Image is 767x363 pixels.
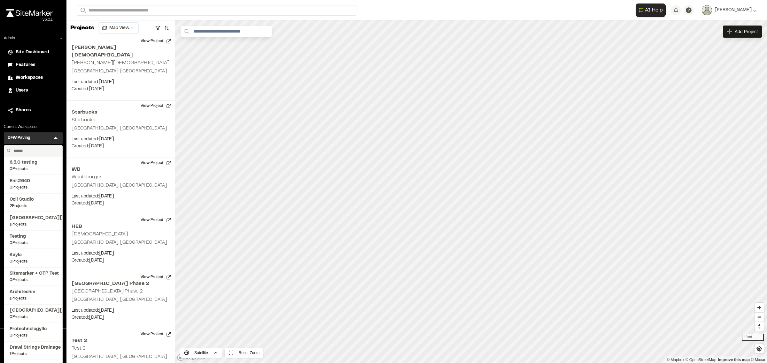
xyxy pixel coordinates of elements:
a: Drawl Strings Drainage1Projects [10,344,57,357]
h2: [PERSON_NAME][DEMOGRAPHIC_DATA] [72,44,170,59]
button: View Project [137,215,175,225]
span: [GEOGRAPHIC_DATA][US_STATE] [10,215,57,222]
p: Last updated: [DATE] [72,193,170,200]
span: Users [16,87,28,94]
p: Projects [70,24,94,33]
div: Open AI Assistant [636,4,668,17]
button: View Project [137,158,175,168]
p: Created: [DATE] [72,200,170,207]
button: Search [77,5,88,16]
button: Zoom in [755,303,764,312]
div: 10 mi [742,334,764,341]
a: Map feedback [718,358,750,362]
span: Workspaces [16,74,43,81]
h2: Starbucks [72,108,170,116]
a: Users [8,87,59,94]
h2: Test 2 [72,346,86,351]
p: Current Workspace [4,124,63,130]
p: [GEOGRAPHIC_DATA], [GEOGRAPHIC_DATA] [72,353,170,360]
img: rebrand.png [6,9,53,17]
h2: [GEOGRAPHIC_DATA] Phase 2 [72,289,143,293]
a: Workspaces [8,74,59,81]
h2: HEB [72,223,170,230]
p: Created: [DATE] [72,143,170,150]
h2: Whataburger [72,175,102,179]
span: 2 Projects [10,203,57,209]
h3: DFW Paving [8,135,30,141]
span: [GEOGRAPHIC_DATA][US_STATE] [10,307,57,314]
span: 6.5.0 testing [10,159,57,166]
span: Testing [10,233,57,240]
span: Enr.2640 [10,178,57,185]
p: Created: [DATE] [72,314,170,321]
button: [PERSON_NAME] [702,5,757,15]
a: Enr.26400Projects [10,178,57,190]
a: Mapbox logo [177,354,205,361]
a: Sitemarker + OTP Test0Projects [10,270,57,283]
h2: [DEMOGRAPHIC_DATA] [72,232,128,236]
span: 0 Projects [10,277,57,283]
p: [GEOGRAPHIC_DATA], [GEOGRAPHIC_DATA] [72,68,170,75]
span: 0 Projects [10,166,57,172]
button: Reset Zoom [225,348,263,358]
h2: WB [72,166,170,173]
span: Site Dashboard [16,49,49,56]
a: [GEOGRAPHIC_DATA][US_STATE]0Projects [10,307,57,320]
h2: Starbucks [72,118,95,122]
a: OpenStreetMap [686,358,717,362]
a: Architechie1Projects [10,289,57,301]
span: 0 Projects [10,259,57,264]
span: Add Project [735,28,758,35]
p: [GEOGRAPHIC_DATA], [GEOGRAPHIC_DATA] [72,296,170,303]
a: Features [8,62,59,69]
span: 1 Projects [10,296,57,301]
a: Kayla0Projects [10,252,57,264]
span: 0 Projects [10,333,57,338]
p: [GEOGRAPHIC_DATA], [GEOGRAPHIC_DATA] [72,125,170,132]
h2: Test 2 [72,337,170,344]
h2: [PERSON_NAME][DEMOGRAPHIC_DATA] [72,61,169,65]
button: Reset bearing to north [755,322,764,331]
button: View Project [137,36,175,46]
p: Last updated: [DATE] [72,79,170,86]
span: Architechie [10,289,57,296]
span: [PERSON_NAME] [715,7,752,14]
span: 1 Projects [10,351,57,357]
a: Maxar [751,358,765,362]
a: Site Dashboard [8,49,59,56]
button: Open AI Assistant [636,4,666,17]
span: Sitemarker + OTP Test [10,270,57,277]
button: Zoom out [755,312,764,322]
p: [GEOGRAPHIC_DATA], [GEOGRAPHIC_DATA] [72,182,170,189]
a: Mapbox [667,358,684,362]
a: Shares [8,107,59,114]
a: Protechnologyllc0Projects [10,326,57,338]
button: View Project [137,329,175,339]
h2: [GEOGRAPHIC_DATA] Phase 2 [72,280,170,287]
span: 0 Projects [10,240,57,246]
a: Coli Studio2Projects [10,196,57,209]
span: Shares [16,107,31,114]
a: [GEOGRAPHIC_DATA][US_STATE]1Projects [10,215,57,227]
a: 6.5.0 testing0Projects [10,159,57,172]
p: Last updated: [DATE] [72,136,170,143]
p: Last updated: [DATE] [72,307,170,314]
a: Testing0Projects [10,233,57,246]
span: AI Help [645,6,663,14]
p: Created: [DATE] [72,257,170,264]
button: Satellite [180,348,222,358]
p: Last updated: [DATE] [72,250,170,257]
button: View Project [137,272,175,282]
img: User [702,5,712,15]
button: View Project [137,101,175,111]
span: 0 Projects [10,314,57,320]
span: Protechnologyllc [10,326,57,333]
span: 1 Projects [10,222,57,227]
button: Find my location [755,344,764,353]
div: Oh geez...please don't... [6,17,53,23]
span: 0 Projects [10,185,57,190]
